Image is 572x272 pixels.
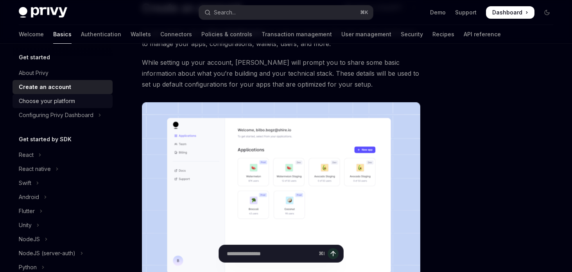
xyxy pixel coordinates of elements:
button: Toggle Flutter section [13,204,113,218]
a: Connectors [160,25,192,44]
div: Configuring Privy Dashboard [19,110,93,120]
a: Authentication [81,25,121,44]
button: Toggle Configuring Privy Dashboard section [13,108,113,122]
div: Unity [19,220,32,230]
button: Toggle Swift section [13,176,113,190]
div: Swift [19,178,31,188]
a: About Privy [13,66,113,80]
button: Toggle NodeJS (server-auth) section [13,246,113,260]
button: Toggle React section [13,148,113,162]
button: Toggle Unity section [13,218,113,232]
a: Basics [53,25,72,44]
a: Demo [430,9,446,16]
a: Security [401,25,423,44]
div: Flutter [19,206,35,216]
a: User management [341,25,391,44]
a: Choose your platform [13,94,113,108]
a: Policies & controls [201,25,252,44]
button: Send message [328,248,339,259]
button: Open search [199,5,373,20]
a: Create an account [13,80,113,94]
button: Toggle React native section [13,162,113,176]
span: ⌘ K [360,9,368,16]
input: Ask a question... [227,245,316,262]
div: NodeJS [19,235,40,244]
a: Support [455,9,477,16]
div: React [19,150,34,160]
button: Toggle NodeJS section [13,232,113,246]
img: dark logo [19,7,67,18]
h5: Get started [19,53,50,62]
a: Dashboard [486,6,534,19]
button: Toggle dark mode [541,6,553,19]
button: Toggle Android section [13,190,113,204]
div: About Privy [19,68,48,78]
h5: Get started by SDK [19,135,72,144]
div: Choose your platform [19,96,75,106]
div: Create an account [19,82,71,92]
div: Android [19,192,39,202]
span: While setting up your account, [PERSON_NAME] will prompt you to share some basic information abou... [142,57,420,90]
a: Recipes [432,25,454,44]
div: React native [19,164,51,174]
span: Dashboard [492,9,522,16]
a: API reference [464,25,501,44]
div: NodeJS (server-auth) [19,249,75,258]
a: Transaction management [262,25,332,44]
a: Wallets [131,25,151,44]
div: Search... [214,8,236,17]
a: Welcome [19,25,44,44]
div: Python [19,263,37,272]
